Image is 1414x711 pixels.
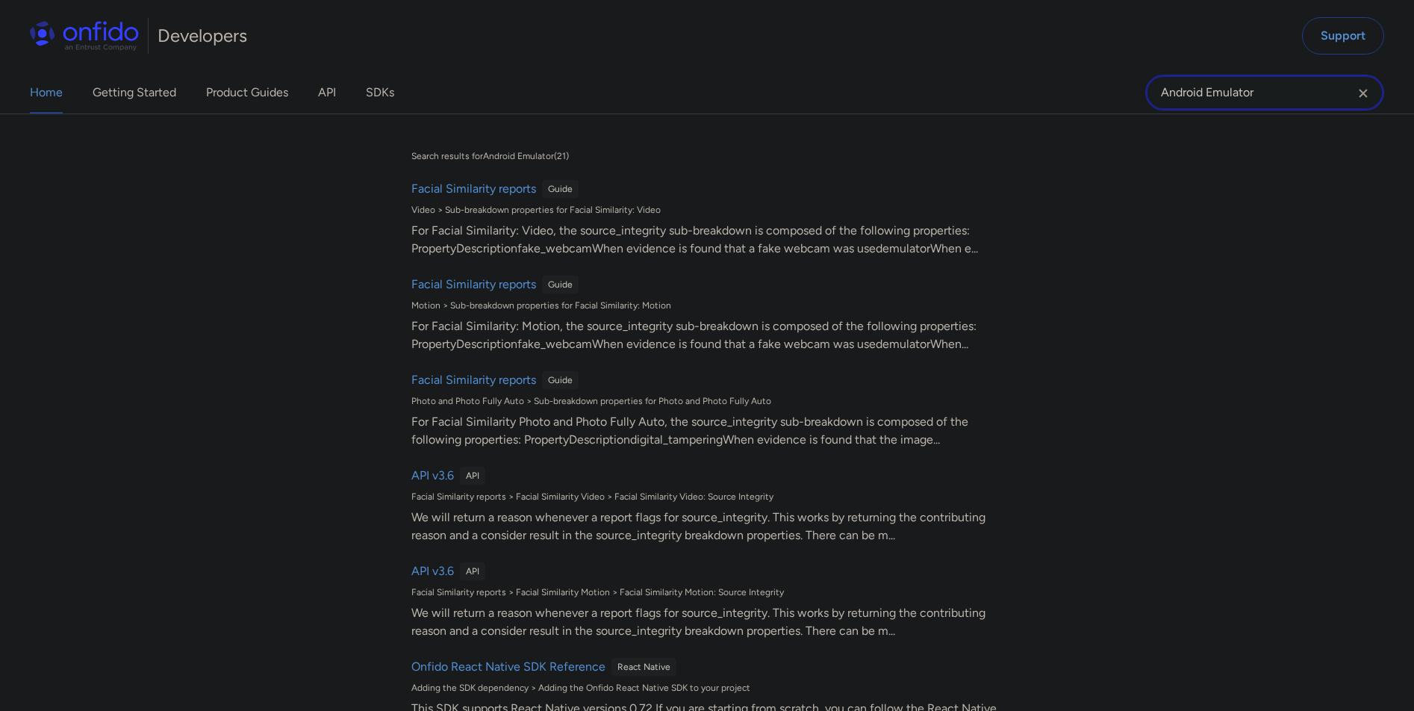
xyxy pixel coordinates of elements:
div: For Facial Similarity Photo and Photo Fully Auto, the source_integrity sub-breakdown is composed ... [411,413,1015,449]
h6: Facial Similarity reports [411,371,536,389]
div: Photo and Photo Fully Auto > Sub-breakdown properties for Photo and Photo Fully Auto [411,395,1015,407]
a: API [318,72,336,114]
h6: Onfido React Native SDK Reference [411,658,605,676]
div: Facial Similarity reports > Facial Similarity Video > Facial Similarity Video: Source Integrity [411,491,1015,503]
a: API v3.6APIFacial Similarity reports > Facial Similarity Motion > Facial Similarity Motion: Sourc... [405,556,1021,646]
div: Adding the SDK dependency > Adding the Onfido React Native SDK to your project [411,682,1015,694]
div: Video > Sub-breakdown properties for Facial Similarity: Video [411,204,1015,216]
a: Product Guides [206,72,288,114]
a: Facial Similarity reportsGuidePhoto and Photo Fully Auto > Sub-breakdown properties for Photo and... [405,365,1021,455]
div: We will return a reason whenever a report flags for source_integrity. This works by returning the... [411,509,1015,544]
div: Guide [542,371,579,389]
h6: Facial Similarity reports [411,180,536,198]
div: API [460,467,485,485]
div: React Native [611,658,676,676]
a: SDKs [366,72,394,114]
a: Support [1302,17,1384,55]
div: Motion > Sub-breakdown properties for Facial Similarity: Motion [411,299,1015,311]
a: Facial Similarity reportsGuideMotion > Sub-breakdown properties for Facial Similarity: MotionFor ... [405,270,1021,359]
div: Guide [542,276,579,294]
a: Home [30,72,63,114]
div: Search results for Android Emulator ( 21 ) [411,150,569,162]
img: Onfido Logo [30,21,139,51]
h6: Facial Similarity reports [411,276,536,294]
div: For Facial Similarity: Video, the source_integrity sub-breakdown is composed of the following pro... [411,222,1015,258]
div: API [460,562,485,580]
div: Facial Similarity reports > Facial Similarity Motion > Facial Similarity Motion: Source Integrity [411,586,1015,598]
a: Facial Similarity reportsGuideVideo > Sub-breakdown properties for Facial Similarity: VideoFor Fa... [405,174,1021,264]
a: API v3.6APIFacial Similarity reports > Facial Similarity Video > Facial Similarity Video: Source ... [405,461,1021,550]
div: We will return a reason whenever a report flags for source_integrity. This works by returning the... [411,604,1015,640]
div: Guide [542,180,579,198]
h6: API v3.6 [411,562,454,580]
a: Getting Started [93,72,176,114]
div: For Facial Similarity: Motion, the source_integrity sub-breakdown is composed of the following pr... [411,317,1015,353]
h6: API v3.6 [411,467,454,485]
svg: Clear search field button [1354,84,1372,102]
h1: Developers [158,24,247,48]
input: Onfido search input field [1145,75,1384,111]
